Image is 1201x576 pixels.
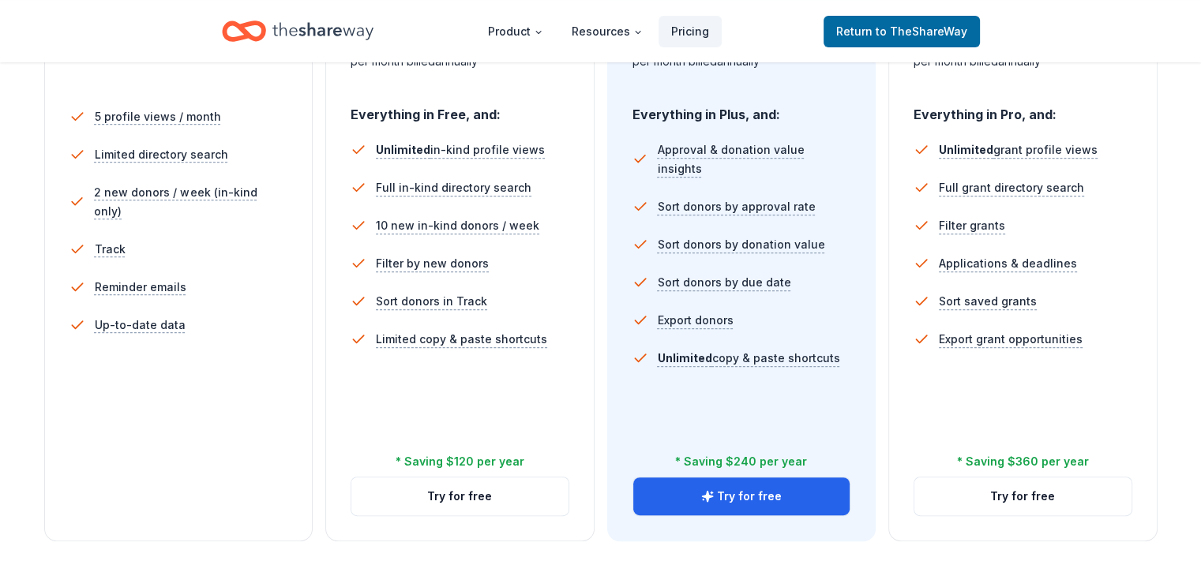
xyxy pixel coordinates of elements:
span: Filter grants [939,216,1005,235]
button: Resources [559,16,655,47]
span: 2 new donors / week (in-kind only) [94,183,287,221]
nav: Main [475,13,722,50]
span: to TheShareWay [876,24,967,38]
span: Sort donors by donation value [658,235,825,254]
span: Full in-kind directory search [376,178,531,197]
span: Sort donors by approval rate [658,197,816,216]
span: in-kind profile views [376,143,545,156]
div: Everything in Plus, and: [632,92,851,125]
span: Sort donors by due date [658,273,791,292]
span: Filter by new donors [376,254,489,273]
button: Product [475,16,556,47]
span: copy & paste shortcuts [658,351,840,365]
div: * Saving $120 per year [396,452,524,471]
a: Home [222,13,373,50]
span: 5 profile views / month [95,107,221,126]
span: Up-to-date data [95,316,186,335]
span: Unlimited [939,143,993,156]
span: Reminder emails [95,278,186,297]
div: * Saving $360 per year [957,452,1089,471]
span: Track [95,240,126,259]
span: Export grant opportunities [939,330,1083,349]
div: * Saving $240 per year [675,452,807,471]
div: Everything in Pro, and: [914,92,1132,125]
span: Full grant directory search [939,178,1084,197]
span: Return [836,22,967,41]
span: Limited directory search [95,145,228,164]
button: Try for free [351,477,569,515]
span: Unlimited [658,351,712,365]
a: Returnto TheShareWay [824,16,980,47]
span: Approval & donation value insights [657,140,850,178]
div: Everything in Free, and: [351,92,569,125]
span: Unlimited [376,143,430,156]
button: Try for free [914,477,1132,515]
span: Export donors [658,311,734,330]
span: Sort donors in Track [376,292,487,311]
span: Sort saved grants [939,292,1037,311]
span: Applications & deadlines [939,254,1077,273]
span: 10 new in-kind donors / week [376,216,539,235]
button: Try for free [633,477,850,515]
span: Limited copy & paste shortcuts [376,330,547,349]
a: Pricing [659,16,722,47]
span: grant profile views [939,143,1098,156]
